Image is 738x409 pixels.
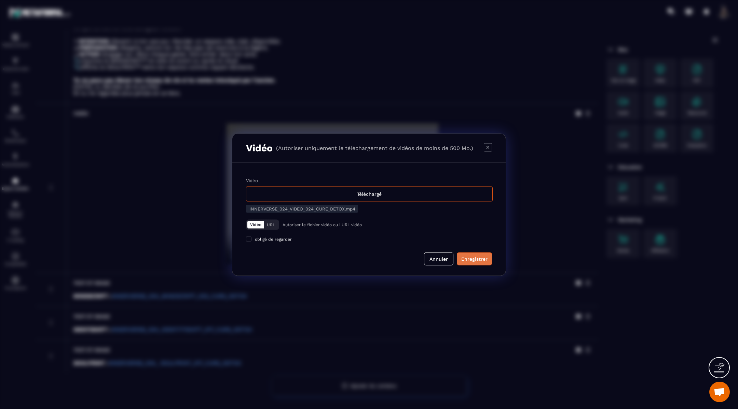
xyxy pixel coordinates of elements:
a: Ouvrir le chat [709,382,730,402]
h3: Vidéo [246,142,273,153]
button: Vidéo [247,221,264,228]
span: obligé de regarder [255,237,292,242]
div: Téléchargé [246,186,493,201]
span: INNERVERSE_024_VIDEO_024_CURE_DETOX.mp4 [249,206,355,211]
p: (Autoriser uniquement le téléchargement de vidéos de moins de 500 Mo.) [276,145,473,151]
p: Autoriser le fichier vidéo ou l'URL vidéo [283,222,362,227]
label: Vidéo [246,178,258,183]
button: Enregistrer [457,252,492,265]
div: Enregistrer [461,255,488,262]
button: Annuler [424,252,453,265]
button: URL [264,221,278,228]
